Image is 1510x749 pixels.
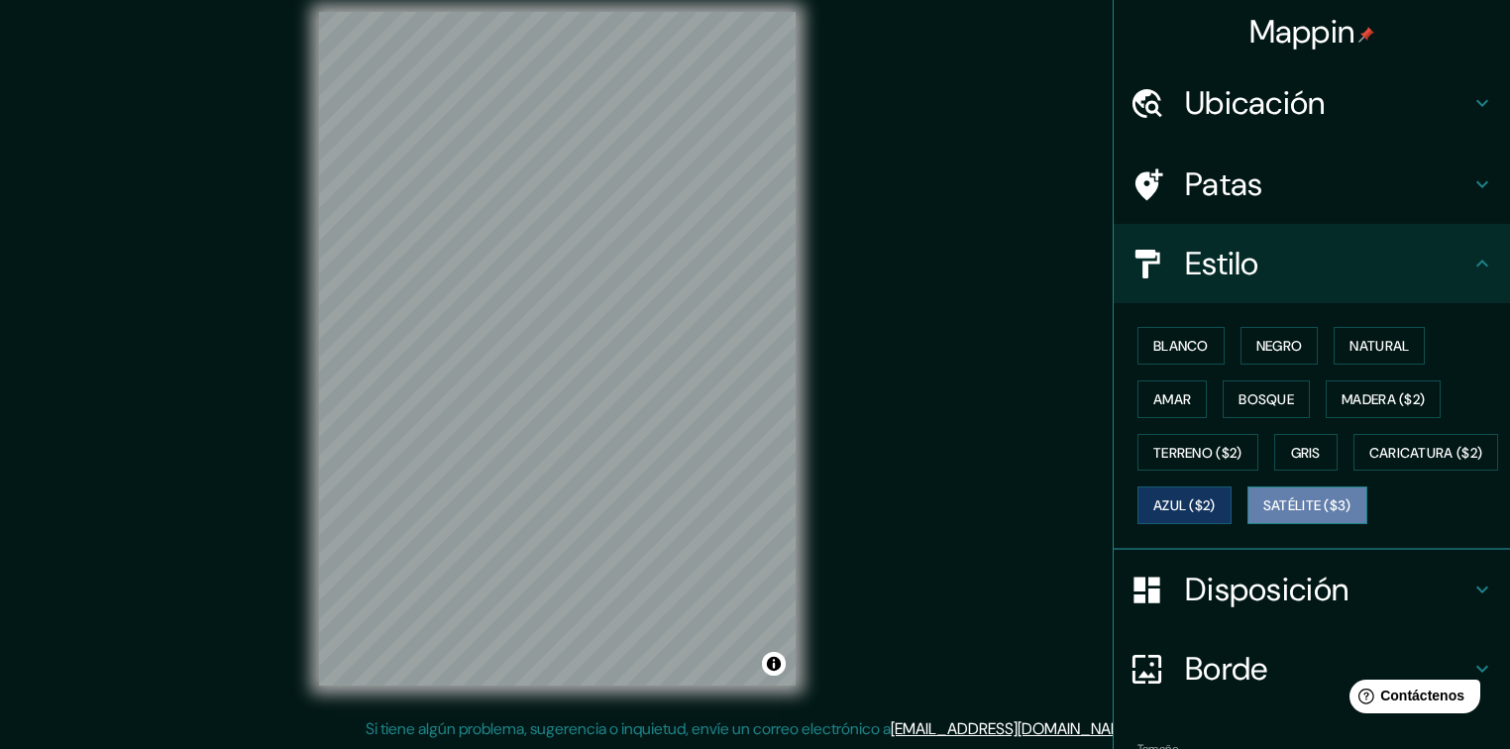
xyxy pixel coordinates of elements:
div: Patas [1114,145,1510,224]
div: Disposición [1114,550,1510,629]
font: Azul ($2) [1153,497,1216,515]
font: Mappin [1249,11,1355,53]
button: Satélite ($3) [1247,486,1367,524]
img: pin-icon.png [1358,27,1374,43]
font: Natural [1349,337,1409,355]
font: Blanco [1153,337,1209,355]
font: Disposición [1185,569,1348,610]
div: Estilo [1114,224,1510,303]
font: Si tiene algún problema, sugerencia o inquietud, envíe un correo electrónico a [366,718,891,739]
div: Ubicación [1114,63,1510,143]
font: Bosque [1239,390,1294,408]
button: Natural [1334,327,1425,365]
font: Patas [1185,163,1263,205]
font: Estilo [1185,243,1259,284]
font: Amar [1153,390,1191,408]
font: Terreno ($2) [1153,444,1242,462]
button: Terreno ($2) [1137,434,1258,472]
button: Amar [1137,380,1207,418]
font: Ubicación [1185,82,1326,124]
font: Satélite ($3) [1263,497,1351,515]
div: Borde [1114,629,1510,708]
font: Gris [1291,444,1321,462]
button: Madera ($2) [1326,380,1441,418]
button: Activar o desactivar atribución [762,652,786,676]
font: Caricatura ($2) [1369,444,1483,462]
a: [EMAIL_ADDRESS][DOMAIN_NAME] [891,718,1135,739]
font: Borde [1185,648,1268,690]
button: Azul ($2) [1137,486,1232,524]
button: Gris [1274,434,1338,472]
iframe: Lanzador de widgets de ayuda [1334,672,1488,727]
font: Negro [1256,337,1303,355]
button: Negro [1240,327,1319,365]
canvas: Mapa [319,12,796,686]
button: Blanco [1137,327,1225,365]
button: Caricatura ($2) [1353,434,1499,472]
font: Madera ($2) [1342,390,1425,408]
button: Bosque [1223,380,1310,418]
